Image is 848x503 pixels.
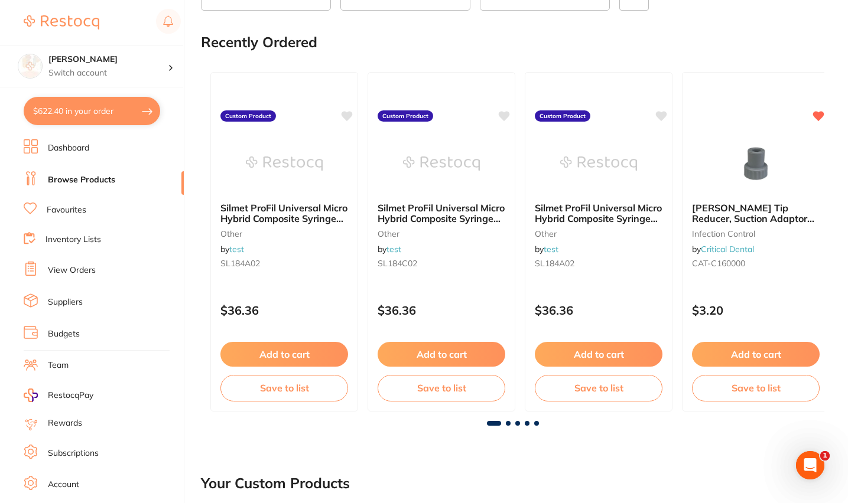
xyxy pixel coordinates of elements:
a: Favourites [47,204,86,216]
span: by [378,244,401,254]
small: CAT-C160000 [692,259,820,268]
button: Save to list [220,375,348,401]
p: $36.36 [535,303,662,317]
p: $36.36 [378,303,505,317]
span: RestocqPay [48,390,93,401]
button: Save to list [692,375,820,401]
span: 1 [820,451,830,460]
a: Budgets [48,328,80,340]
small: SL184C02 [378,259,505,268]
a: test [229,244,244,254]
button: Add to cart [378,342,505,367]
span: by [220,244,244,254]
small: other [220,229,348,239]
button: Add to cart [535,342,662,367]
button: Add to cart [220,342,348,367]
a: test [544,244,558,254]
p: Switch account [48,67,168,79]
h4: TM Sreeraj [48,54,168,66]
img: RestocqPay [24,388,38,402]
img: Silmet ProFil Universal Micro Hybrid Composite Syringe 4g - C2 [403,134,480,193]
p: $36.36 [220,303,348,317]
label: Custom Product [220,110,276,122]
a: RestocqPay [24,388,93,402]
a: Critical Dental [701,244,754,254]
img: Silmet ProFil Universal Micro Hybrid Composite Syringe 4g - A2 [560,134,637,193]
img: Cattani Tip Reducer, Suction Adaptor 17mm to 11mm [717,134,794,193]
button: $622.40 in your order [24,97,160,125]
small: other [535,229,662,239]
img: Silmet ProFil Universal Micro Hybrid Composite Syringe 4g - A2 [246,134,323,193]
small: SL184A02 [220,259,348,268]
a: Team [48,360,69,371]
label: Custom Product [535,110,590,122]
a: Suppliers [48,296,83,308]
img: Restocq Logo [24,15,99,30]
b: Cattani Tip Reducer, Suction Adaptor 17mm to 11mm [692,202,820,224]
label: Custom Product [378,110,433,122]
h2: Recently Ordered [201,34,317,51]
small: SL184A02 [535,259,662,268]
b: Silmet ProFil Universal Micro Hybrid Composite Syringe 4g - C2 [378,202,505,224]
a: test [386,244,401,254]
button: Save to list [378,375,505,401]
a: Dashboard [48,142,89,154]
b: Silmet ProFil Universal Micro Hybrid Composite Syringe 4g - A2 [535,202,662,224]
button: Save to list [535,375,662,401]
a: View Orders [48,264,96,276]
button: Add to cart [692,342,820,367]
iframe: Intercom live chat [796,451,824,479]
span: by [535,244,558,254]
a: Inventory Lists [46,234,101,246]
a: Account [48,479,79,491]
span: by [692,244,754,254]
a: Subscriptions [48,448,99,459]
a: Restocq Logo [24,9,99,36]
a: Rewards [48,417,82,429]
h2: Your Custom Products [201,475,350,492]
small: infection control [692,229,820,239]
small: other [378,229,505,239]
p: $3.20 [692,303,820,317]
a: Browse Products [48,174,115,186]
b: Silmet ProFil Universal Micro Hybrid Composite Syringe 4g - A2 [220,202,348,224]
img: TM Sreeraj [18,54,42,78]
